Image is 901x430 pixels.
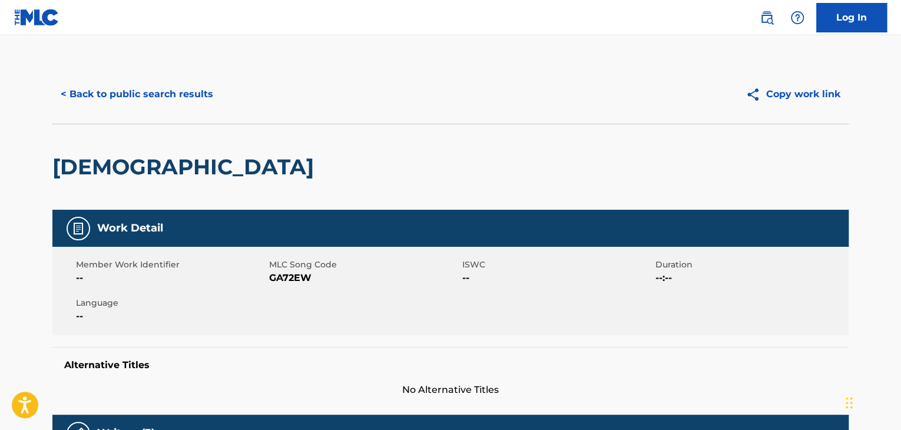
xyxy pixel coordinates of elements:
[97,221,163,235] h5: Work Detail
[76,259,266,271] span: Member Work Identifier
[737,80,849,109] button: Copy work link
[655,259,846,271] span: Duration
[842,373,901,430] iframe: Chat Widget
[269,271,459,285] span: GA72EW
[790,11,804,25] img: help
[760,11,774,25] img: search
[76,297,266,309] span: Language
[755,6,779,29] a: Public Search
[655,271,846,285] span: --:--
[846,385,853,421] div: Drag
[76,271,266,285] span: --
[52,154,320,180] h2: [DEMOGRAPHIC_DATA]
[52,383,849,397] span: No Alternative Titles
[14,9,59,26] img: MLC Logo
[462,259,652,271] span: ISWC
[269,259,459,271] span: MLC Song Code
[462,271,652,285] span: --
[816,3,887,32] a: Log In
[786,6,809,29] div: Help
[64,359,837,371] h5: Alternative Titles
[746,87,766,102] img: Copy work link
[71,221,85,236] img: Work Detail
[76,309,266,323] span: --
[52,80,221,109] button: < Back to public search results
